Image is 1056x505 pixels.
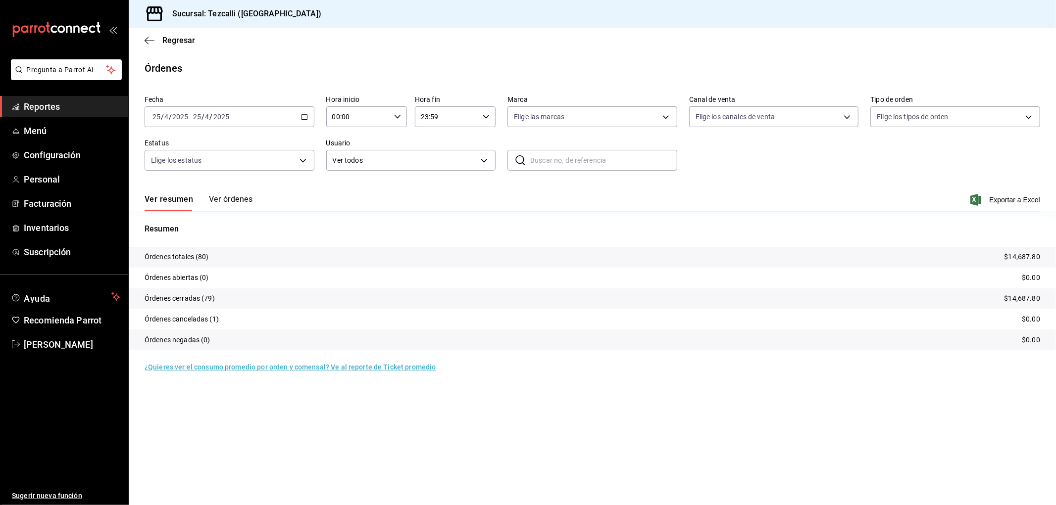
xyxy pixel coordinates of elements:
[1005,293,1040,304] p: $14,687.80
[145,61,182,76] div: Órdenes
[27,65,106,75] span: Pregunta a Parrot AI
[24,100,120,113] span: Reportes
[514,112,564,122] span: Elige las marcas
[24,173,120,186] span: Personal
[1022,273,1040,283] p: $0.00
[190,113,192,121] span: -
[109,26,117,34] button: open_drawer_menu
[24,197,120,210] span: Facturación
[145,335,210,345] p: Órdenes negadas (0)
[152,113,161,121] input: --
[24,148,120,162] span: Configuración
[145,363,436,371] a: ¿Quieres ver el consumo promedio por orden y comensal? Ve al reporte de Ticket promedio
[972,194,1040,206] button: Exportar a Excel
[1005,252,1040,262] p: $14,687.80
[209,194,252,211] button: Ver órdenes
[164,113,169,121] input: --
[213,113,230,121] input: ----
[530,150,677,170] input: Buscar no. de referencia
[870,96,1040,103] label: Tipo de orden
[1022,335,1040,345] p: $0.00
[172,113,189,121] input: ----
[333,155,478,166] span: Ver todos
[205,113,210,121] input: --
[145,194,252,211] div: navigation tabs
[24,314,120,327] span: Recomienda Parrot
[145,273,209,283] p: Órdenes abiertas (0)
[145,194,193,211] button: Ver resumen
[877,112,948,122] span: Elige los tipos de orden
[24,291,107,303] span: Ayuda
[12,491,120,501] span: Sugerir nueva función
[151,155,201,165] span: Elige los estatus
[145,314,219,324] p: Órdenes canceladas (1)
[145,223,1040,235] p: Resumen
[7,72,122,82] a: Pregunta a Parrot AI
[193,113,201,121] input: --
[1022,314,1040,324] p: $0.00
[11,59,122,80] button: Pregunta a Parrot AI
[24,338,120,351] span: [PERSON_NAME]
[326,140,496,147] label: Usuario
[24,124,120,138] span: Menú
[145,293,215,304] p: Órdenes cerradas (79)
[145,96,314,103] label: Fecha
[689,96,859,103] label: Canal de venta
[164,8,321,20] h3: Sucursal: Tezcalli ([GEOGRAPHIC_DATA])
[24,245,120,259] span: Suscripción
[210,113,213,121] span: /
[145,36,195,45] button: Regresar
[696,112,775,122] span: Elige los canales de venta
[201,113,204,121] span: /
[507,96,677,103] label: Marca
[169,113,172,121] span: /
[145,140,314,147] label: Estatus
[326,96,407,103] label: Hora inicio
[415,96,496,103] label: Hora fin
[162,36,195,45] span: Regresar
[161,113,164,121] span: /
[145,252,209,262] p: Órdenes totales (80)
[24,221,120,234] span: Inventarios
